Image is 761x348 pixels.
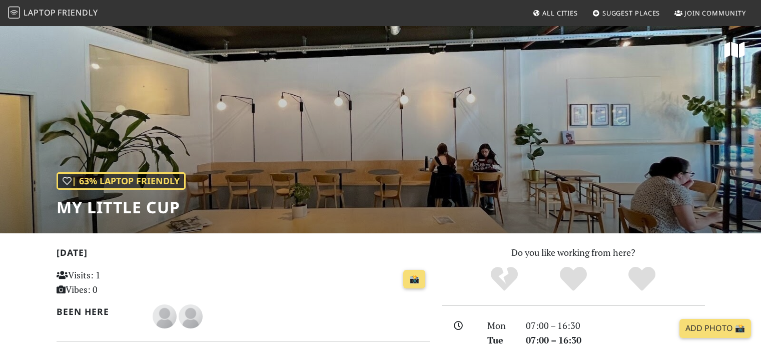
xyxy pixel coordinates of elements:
[470,265,539,293] div: No
[442,245,705,260] p: Do you like working from here?
[57,172,186,190] div: | 63% Laptop Friendly
[602,9,660,18] span: Suggest Places
[520,318,711,333] div: 07:00 – 16:30
[481,318,519,333] div: Mon
[179,309,203,321] span: Gent Rifié
[403,270,425,289] a: 📸
[588,4,664,22] a: Suggest Places
[179,304,203,328] img: blank-535327c66bd565773addf3077783bbfce4b00ec00e9fd257753287c682c7fa38.png
[153,304,177,328] img: blank-535327c66bd565773addf3077783bbfce4b00ec00e9fd257753287c682c7fa38.png
[8,7,20,19] img: LaptopFriendly
[684,9,746,18] span: Join Community
[57,268,173,297] p: Visits: 1 Vibes: 0
[57,247,430,262] h2: [DATE]
[57,306,141,317] h2: Been here
[58,7,98,18] span: Friendly
[542,9,578,18] span: All Cities
[24,7,56,18] span: Laptop
[481,333,519,347] div: Tue
[539,265,608,293] div: Yes
[670,4,750,22] a: Join Community
[607,265,676,293] div: Definitely!
[8,5,98,22] a: LaptopFriendly LaptopFriendly
[528,4,582,22] a: All Cities
[57,198,186,217] h1: My Little Cup
[520,333,711,347] div: 07:00 – 16:30
[153,309,179,321] span: Mariah Lima-Kuderer
[679,319,751,338] a: Add Photo 📸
